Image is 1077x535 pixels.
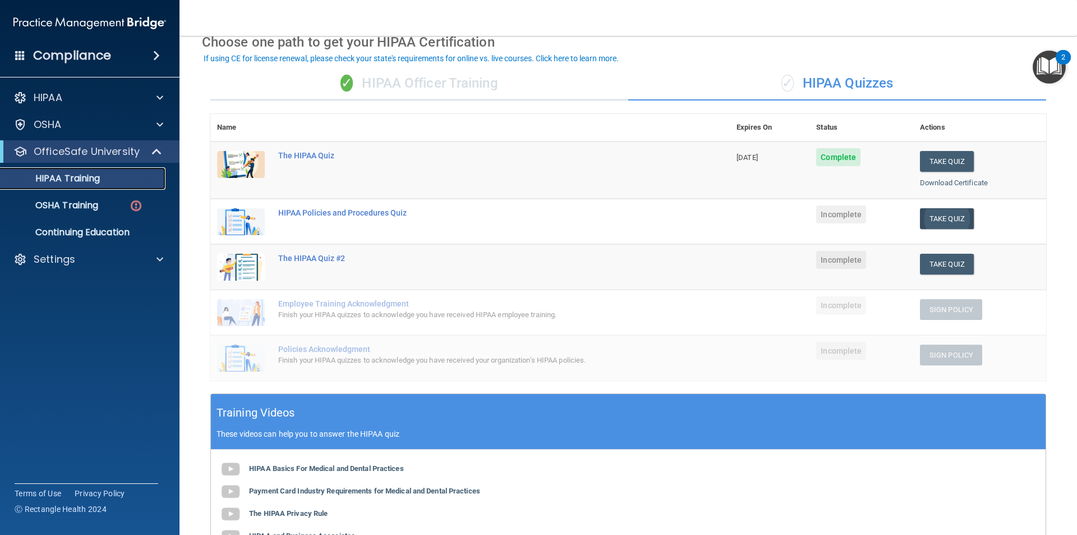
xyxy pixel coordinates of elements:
div: Employee Training Acknowledgment [278,299,674,308]
button: Sign Policy [920,345,982,365]
p: OSHA [34,118,62,131]
p: HIPAA Training [7,173,100,184]
button: Sign Policy [920,299,982,320]
p: These videos can help you to answer the HIPAA quiz [217,429,1040,438]
b: HIPAA Basics For Medical and Dental Practices [249,464,404,473]
img: PMB logo [13,12,166,34]
span: Ⓒ Rectangle Health 2024 [15,504,107,515]
div: The HIPAA Quiz #2 [278,254,674,263]
span: ✓ [340,75,353,92]
th: Actions [913,114,1046,141]
span: Incomplete [816,342,866,360]
button: Take Quiz [920,208,974,229]
b: The HIPAA Privacy Rule [249,509,328,518]
p: Continuing Education [7,227,160,238]
h5: Training Videos [217,403,295,423]
a: OfficeSafe University [13,145,163,158]
span: Incomplete [816,251,866,269]
span: [DATE] [737,153,758,162]
a: HIPAA [13,91,163,104]
p: Settings [34,253,75,266]
img: gray_youtube_icon.38fcd6cc.png [219,503,242,525]
button: Take Quiz [920,151,974,172]
p: OfficeSafe University [34,145,140,158]
span: Incomplete [816,296,866,314]
th: Expires On [730,114,809,141]
div: Policies Acknowledgment [278,345,674,354]
span: ✓ [781,75,794,92]
div: If using CE for license renewal, please check your state's requirements for online vs. live cours... [204,54,619,62]
a: Privacy Policy [75,488,125,499]
div: Choose one path to get your HIPAA Certification [202,26,1055,58]
img: danger-circle.6113f641.png [129,199,143,213]
img: gray_youtube_icon.38fcd6cc.png [219,458,242,481]
div: Finish your HIPAA quizzes to acknowledge you have received your organization’s HIPAA policies. [278,354,674,367]
p: HIPAA [34,91,62,104]
button: Take Quiz [920,254,974,275]
button: If using CE for license renewal, please check your state's requirements for online vs. live cours... [202,53,620,64]
div: Finish your HIPAA quizzes to acknowledge you have received HIPAA employee training. [278,308,674,322]
th: Name [210,114,271,141]
div: HIPAA Officer Training [210,67,628,100]
p: OSHA Training [7,200,98,211]
img: gray_youtube_icon.38fcd6cc.png [219,481,242,503]
div: 2 [1061,57,1065,72]
span: Incomplete [816,205,866,223]
button: Open Resource Center, 2 new notifications [1033,51,1066,84]
a: Download Certificate [920,179,988,187]
a: Terms of Use [15,488,61,499]
b: Payment Card Industry Requirements for Medical and Dental Practices [249,487,480,495]
a: Settings [13,253,163,266]
a: OSHA [13,118,163,131]
div: HIPAA Policies and Procedures Quiz [278,208,674,217]
h4: Compliance [33,48,111,63]
th: Status [809,114,913,141]
div: The HIPAA Quiz [278,151,674,160]
div: HIPAA Quizzes [628,67,1046,100]
span: Complete [816,148,860,166]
